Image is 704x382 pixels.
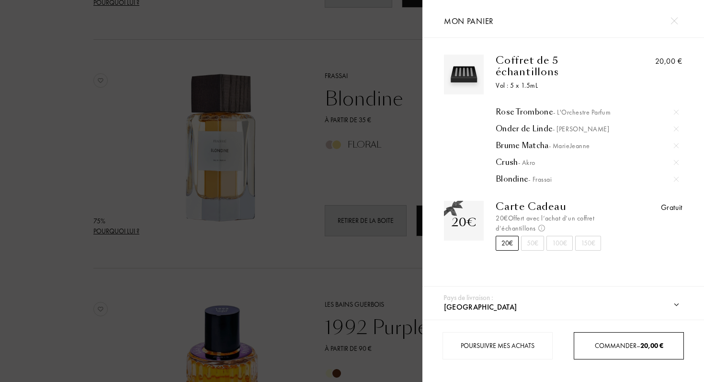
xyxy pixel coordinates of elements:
[496,141,679,150] a: Brume Matcha- MarieJeanne
[452,214,477,231] div: 20€
[443,332,553,359] div: Poursuivre mes achats
[496,141,679,150] div: Brume Matcha
[674,160,679,165] img: cross.svg
[655,56,682,67] div: 20,00 €
[446,57,481,92] img: box_5.svg
[496,174,679,184] a: Blondine- Frassai
[496,124,679,134] div: Onder de Linde
[575,236,601,251] div: 150€
[549,141,590,150] span: - MarieJeanne
[496,158,679,167] a: Crush- Akro
[496,124,679,134] a: Onder de Linde- [PERSON_NAME]
[546,236,573,251] div: 100€
[595,341,663,350] span: Commander –
[670,17,678,24] img: cross.svg
[444,201,463,217] img: gift_n.png
[496,107,679,117] div: Rose Trombone
[496,55,623,78] div: Coffret de 5 échantillons
[496,158,679,167] div: Crush
[553,125,609,133] span: - [PERSON_NAME]
[674,177,679,182] img: cross.svg
[674,143,679,148] img: cross.svg
[674,127,679,131] img: cross.svg
[496,81,623,91] div: Vol : 5 x 1.5mL
[496,201,623,212] div: Carte Cadeau
[661,202,682,213] div: Gratuit
[443,292,493,303] div: Pays de livraison :
[538,225,545,232] img: info_voucher.png
[521,236,544,251] div: 50€
[496,236,519,251] div: 20€
[496,107,679,117] a: Rose Trombone- L'Orchestre Parfum
[528,175,552,184] span: - Frassai
[553,108,611,116] span: - L'Orchestre Parfum
[518,158,535,167] span: - Akro
[674,110,679,115] img: cross.svg
[444,16,494,26] span: Mon panier
[640,341,663,350] span: 20,00 €
[496,213,623,233] div: 20€ Offert avec l’achat d’un coffret d’échantillons
[496,174,679,184] div: Blondine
